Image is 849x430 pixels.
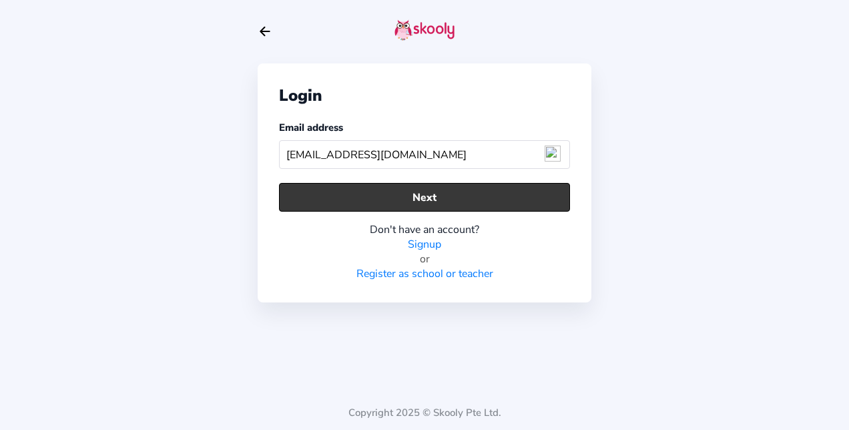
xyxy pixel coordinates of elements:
img: skooly-logo.png [394,19,455,41]
a: Register as school or teacher [356,266,493,281]
div: or [279,252,570,266]
div: Don't have an account? [279,222,570,237]
label: Email address [279,121,343,134]
img: npw-badge-icon-locked.svg [545,146,561,162]
button: arrow back outline [258,24,272,39]
input: Your email address [279,140,570,169]
button: Next [279,183,570,212]
div: Login [279,85,570,106]
a: Signup [408,237,441,252]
